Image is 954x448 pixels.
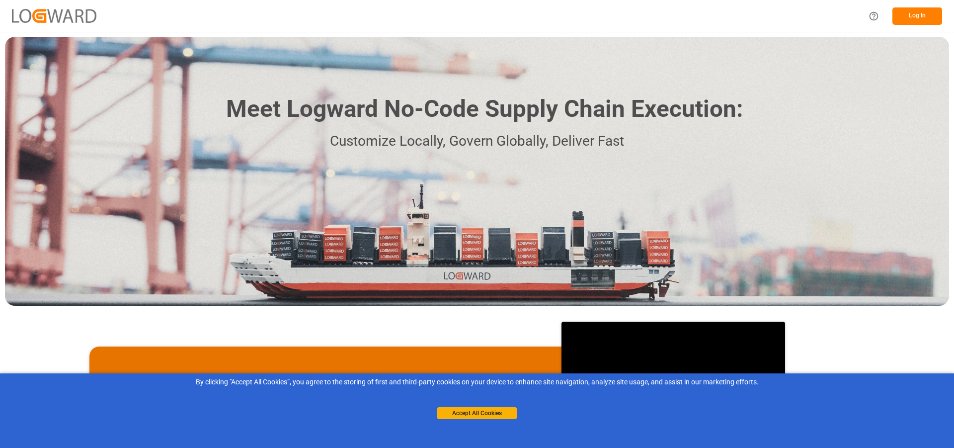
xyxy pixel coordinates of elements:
h1: Meet Logward No-Code Supply Chain Execution: [226,91,743,127]
button: Log In [892,7,942,25]
img: Logward_new_orange.png [12,9,96,22]
div: By clicking "Accept All Cookies”, you agree to the storing of first and third-party cookies on yo... [7,377,947,387]
p: Customize Locally, Govern Globally, Deliver Fast [211,130,743,153]
button: Accept All Cookies [437,407,517,419]
button: Help Center [863,5,885,27]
